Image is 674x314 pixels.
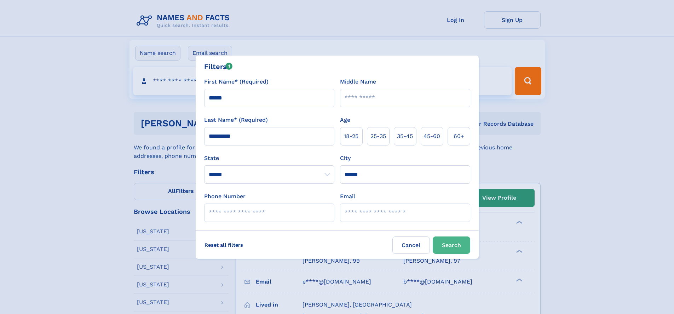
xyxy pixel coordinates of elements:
[397,132,413,141] span: 35‑45
[340,116,350,124] label: Age
[204,78,269,86] label: First Name* (Required)
[454,132,464,141] span: 60+
[344,132,358,141] span: 18‑25
[204,61,233,72] div: Filters
[200,236,248,253] label: Reset all filters
[340,78,376,86] label: Middle Name
[204,192,246,201] label: Phone Number
[204,154,334,162] label: State
[370,132,386,141] span: 25‑35
[340,154,351,162] label: City
[204,116,268,124] label: Last Name* (Required)
[340,192,355,201] label: Email
[424,132,440,141] span: 45‑60
[392,236,430,254] label: Cancel
[433,236,470,254] button: Search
